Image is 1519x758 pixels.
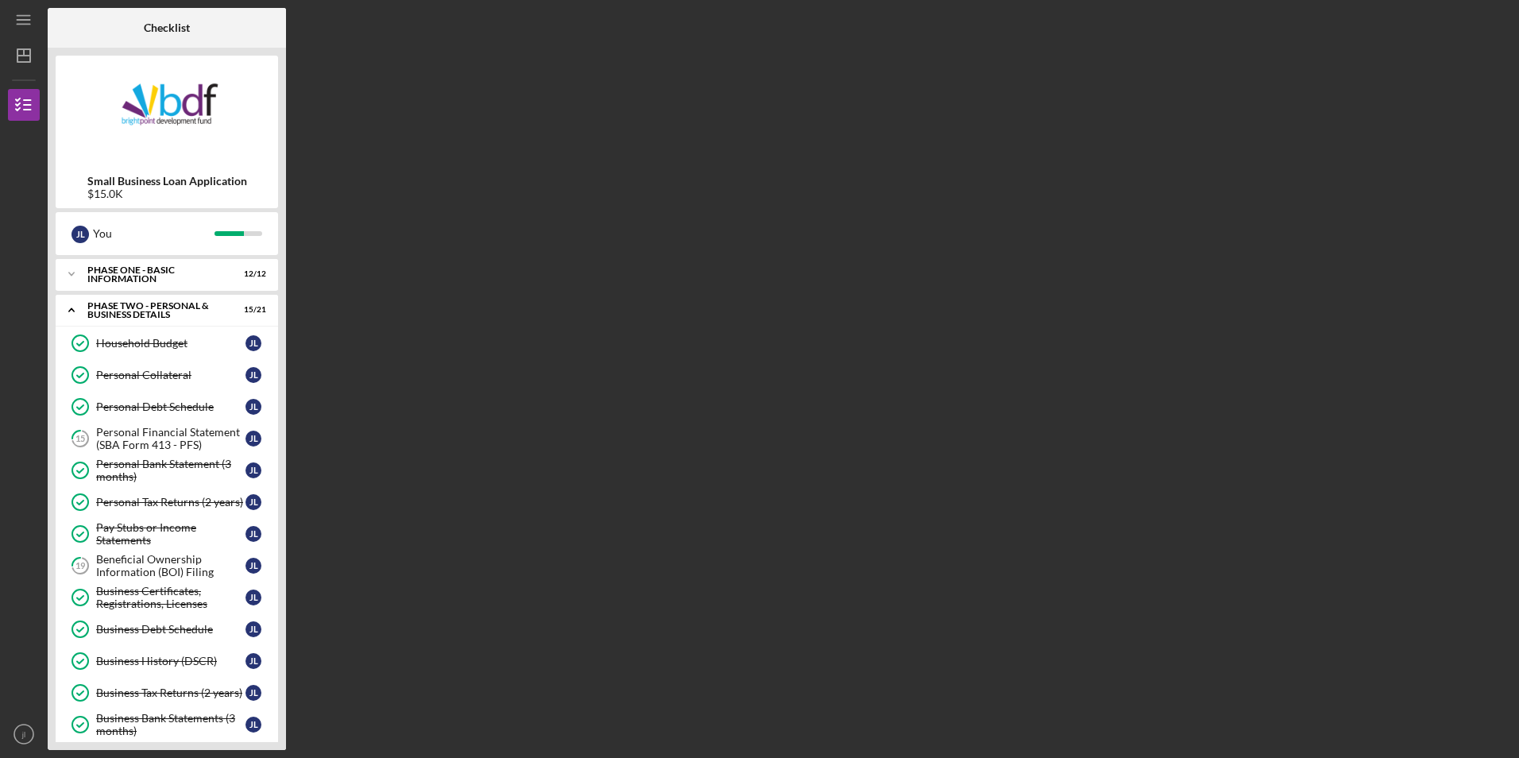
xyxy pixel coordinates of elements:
b: Checklist [144,21,190,34]
a: Personal Collateraljl [64,359,270,391]
div: j l [245,621,261,637]
div: Phase One - Basic Information [87,265,226,284]
div: Pay Stubs or Income Statements [96,521,245,547]
div: Business History (DSCR) [96,655,245,667]
div: $15.0K [87,188,247,200]
a: Household Budgetjl [64,327,270,359]
a: 15Personal Financial Statement (SBA Form 413 - PFS)jl [64,423,270,454]
text: jl [21,730,25,739]
a: Business Bank Statements (3 months)jl [64,709,270,741]
div: j l [245,462,261,478]
img: Product logo [56,64,278,159]
div: j l [245,558,261,574]
div: j l [245,717,261,733]
div: j l [245,685,261,701]
div: j l [245,399,261,415]
div: j l [245,367,261,383]
div: j l [72,226,89,243]
div: Personal Financial Statement (SBA Form 413 - PFS) [96,426,245,451]
div: Household Budget [96,337,245,350]
div: Personal Tax Returns (2 years) [96,496,245,509]
div: 15 / 21 [238,305,266,315]
a: Business History (DSCR)jl [64,645,270,677]
div: j l [245,653,261,669]
div: Personal Collateral [96,369,245,381]
a: Business Debt Schedulejl [64,613,270,645]
div: j l [245,590,261,605]
tspan: 19 [75,561,86,571]
div: Business Debt Schedule [96,623,245,636]
a: Business Certificates, Registrations, Licensesjl [64,582,270,613]
button: jl [8,718,40,750]
div: Personal Debt Schedule [96,400,245,413]
div: j l [245,494,261,510]
a: Personal Tax Returns (2 years)jl [64,486,270,518]
div: Business Tax Returns (2 years) [96,686,245,699]
div: PHASE TWO - PERSONAL & BUSINESS DETAILS [87,301,226,319]
a: Personal Debt Schedulejl [64,391,270,423]
a: Business Tax Returns (2 years)jl [64,677,270,709]
div: j l [245,526,261,542]
div: Beneficial Ownership Information (BOI) Filing [96,553,245,578]
div: You [93,220,215,247]
div: Business Certificates, Registrations, Licenses [96,585,245,610]
a: 19Beneficial Ownership Information (BOI) Filingjl [64,550,270,582]
div: Business Bank Statements (3 months) [96,712,245,737]
div: Personal Bank Statement (3 months) [96,458,245,483]
b: Small Business Loan Application [87,175,247,188]
a: Personal Bank Statement (3 months)jl [64,454,270,486]
div: j l [245,431,261,447]
a: Pay Stubs or Income Statementsjl [64,518,270,550]
tspan: 15 [75,434,85,444]
div: 12 / 12 [238,269,266,279]
div: j l [245,335,261,351]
